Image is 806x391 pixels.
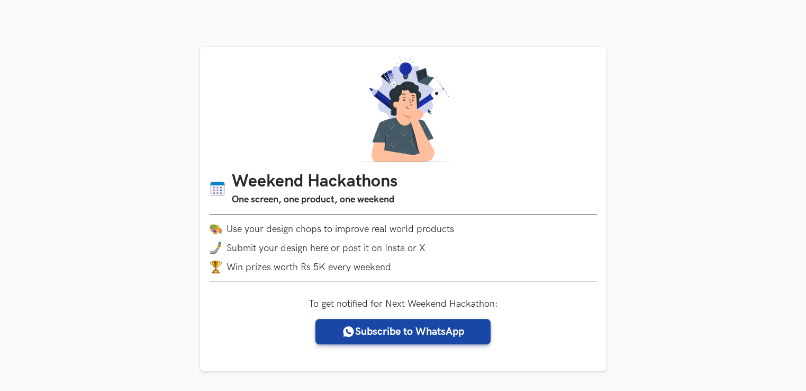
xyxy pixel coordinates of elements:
label: To get notified for Next Weekend Hackathon: [309,298,498,309]
img: palette.png [210,223,222,235]
a: Subscribe to WhatsApp [315,319,491,344]
img: trophy.png [210,261,222,273]
span: Submit your design here or post it on Insta or X [227,243,425,254]
li: Win prizes worth Rs 5K every weekend [210,261,597,273]
li: Use your design chops to improve real world products [210,223,597,235]
h3: One screen, one product, one weekend [232,192,397,207]
img: A designer thinking [352,56,454,162]
img: mobile-in-hand.png [210,242,222,254]
h1: Weekend Hackathons [232,172,397,192]
img: Calendar icon [210,181,225,197]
